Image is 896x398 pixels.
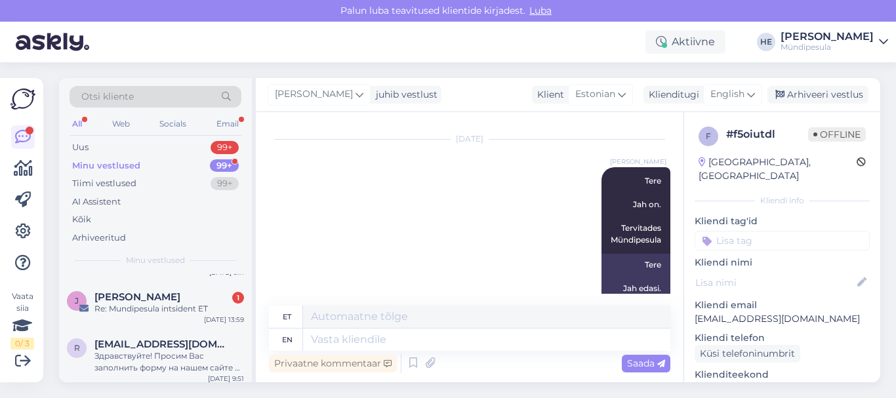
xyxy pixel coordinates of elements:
a: [PERSON_NAME]Mündipesula [781,31,888,52]
div: Здравствуйте! Просим Вас заполнить форму на нашем сайте о возмещении средств. [URL][DOMAIN_NAME] ... [94,350,244,374]
div: [DATE] 9:51 [208,374,244,384]
div: Klient [532,88,564,102]
div: Kliendi info [695,195,870,207]
div: Arhiveeri vestlus [767,86,868,104]
div: Web [110,115,132,132]
div: Tere Jah edasi. Tervitades Mündipesula [601,254,670,335]
div: Arhiveeritud [72,231,126,245]
div: 99+ [211,177,239,190]
p: Kliendi nimi [695,256,870,269]
div: [DATE] 13:59 [204,315,244,325]
span: J [75,296,79,306]
div: 0 / 3 [10,338,34,349]
p: [EMAIL_ADDRESS][DOMAIN_NAME] [695,312,870,326]
div: 99+ [210,159,239,172]
span: rayden.edelweiss@icloud.com [94,338,231,350]
div: Socials [157,115,189,132]
div: HE [757,33,775,51]
div: et [283,306,291,328]
img: Askly Logo [10,89,35,109]
span: English [710,87,744,102]
p: Kliendi telefon [695,331,870,345]
span: f [706,131,711,141]
p: Kliendi email [695,298,870,312]
span: Juri Vask [94,291,180,303]
div: Klienditugi [643,88,699,102]
div: Tiimi vestlused [72,177,136,190]
div: AI Assistent [72,195,121,209]
span: Estonian [575,87,615,102]
div: Uus [72,141,89,154]
div: Privaatne kommentaar [269,355,397,372]
input: Lisa tag [695,231,870,250]
div: Vaata siia [10,290,34,349]
div: Mündipesula [781,42,874,52]
div: en [282,328,293,351]
span: Offline [808,127,866,142]
div: 99+ [211,141,239,154]
div: [GEOGRAPHIC_DATA], [GEOGRAPHIC_DATA] [699,155,857,183]
p: Kliendi tag'id [695,214,870,228]
div: Küsi telefoninumbrit [695,345,800,363]
div: [DATE] [269,133,670,145]
div: Re: Mundipesula intsident ET [94,303,244,315]
span: [PERSON_NAME] [610,157,666,167]
div: # f5oiutdl [726,127,808,142]
span: r [74,343,80,353]
div: Email [214,115,241,132]
div: Kõik [72,213,91,226]
span: Minu vestlused [126,254,185,266]
span: [PERSON_NAME] [275,87,353,102]
span: Luba [525,5,556,16]
div: Minu vestlused [72,159,140,172]
span: Otsi kliente [81,90,134,104]
div: juhib vestlust [371,88,438,102]
span: Saada [627,357,665,369]
div: Aktiivne [645,30,725,54]
p: Klienditeekond [695,368,870,382]
div: 1 [232,292,244,304]
input: Lisa nimi [695,275,855,290]
div: [PERSON_NAME] [781,31,874,42]
div: All [70,115,85,132]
